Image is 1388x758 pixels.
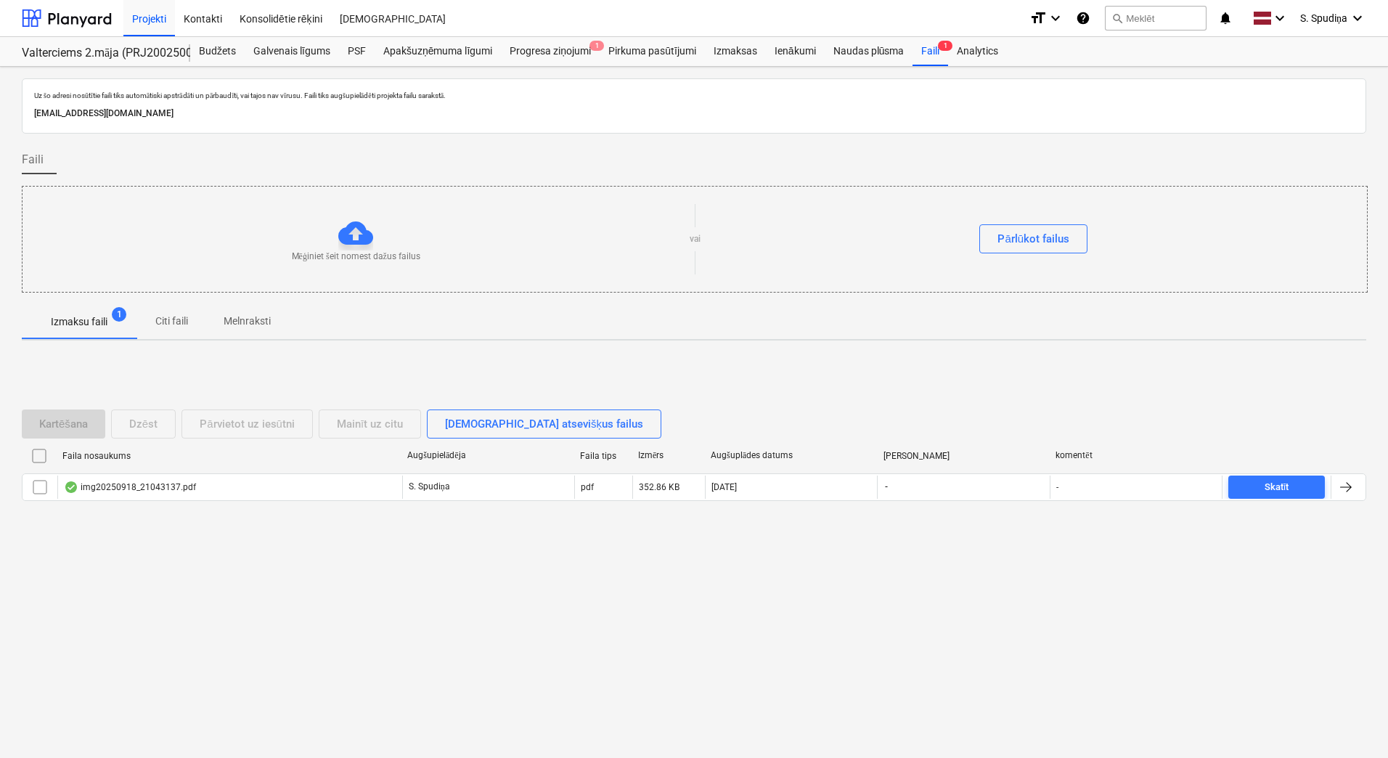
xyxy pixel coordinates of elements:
p: Citi faili [154,314,189,329]
button: Skatīt [1228,476,1325,499]
a: Budžets [190,37,245,66]
button: Meklēt [1105,6,1207,30]
div: Pārlūkot failus [997,229,1069,248]
i: keyboard_arrow_down [1349,9,1366,27]
span: 1 [938,41,952,51]
div: 352.86 KB [639,482,679,492]
div: [DATE] [711,482,737,492]
span: Faili [22,151,44,168]
i: notifications [1218,9,1233,27]
button: Pārlūkot failus [979,224,1087,253]
div: Skatīt [1265,479,1289,496]
p: Uz šo adresi nosūtītie faili tiks automātiski apstrādāti un pārbaudīti, vai tajos nav vīrusu. Fai... [34,91,1354,100]
div: [DEMOGRAPHIC_DATA] atsevišķus failus [445,415,643,433]
a: Faili1 [913,37,948,66]
p: Melnraksti [224,314,271,329]
i: keyboard_arrow_down [1047,9,1064,27]
div: Valterciems 2.māja (PRJ2002500) - 2601936 [22,46,173,61]
div: Faila nosaukums [62,451,396,461]
i: format_size [1029,9,1047,27]
div: komentēt [1056,450,1217,461]
div: Augšuplādes datums [711,450,872,461]
i: keyboard_arrow_down [1271,9,1289,27]
div: Augšupielādēja [407,450,568,461]
a: Pirkuma pasūtījumi [600,37,705,66]
a: Naudas plūsma [825,37,913,66]
div: Izmērs [638,450,699,461]
span: - [883,481,889,493]
p: [EMAIL_ADDRESS][DOMAIN_NAME] [34,106,1354,121]
a: Apakšuzņēmuma līgumi [375,37,501,66]
div: - [1056,482,1058,492]
span: 1 [589,41,604,51]
a: Galvenais līgums [245,37,339,66]
iframe: Chat Widget [1315,688,1388,758]
p: Izmaksu faili [51,314,107,330]
a: Izmaksas [705,37,766,66]
div: img20250918_21043137.pdf [64,481,196,493]
p: vai [690,233,701,245]
i: Zināšanu pamats [1076,9,1090,27]
span: search [1111,12,1123,24]
span: S. Spudiņa [1300,12,1347,25]
a: Ienākumi [766,37,825,66]
a: Analytics [948,37,1007,66]
p: Mēģiniet šeit nomest dažus failus [292,250,420,263]
div: Faili [913,37,948,66]
a: Progresa ziņojumi1 [501,37,600,66]
span: 1 [112,307,126,322]
div: Faila tips [580,451,626,461]
div: OCR pabeigts [64,481,78,493]
div: Mēģiniet šeit nomest dažus failusvaiPārlūkot failus [22,186,1368,293]
p: S. Spudiņa [409,481,450,493]
div: Progresa ziņojumi [501,37,600,66]
div: [PERSON_NAME] [883,451,1045,461]
div: pdf [581,482,594,492]
a: PSF [339,37,375,66]
button: [DEMOGRAPHIC_DATA] atsevišķus failus [427,409,661,439]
